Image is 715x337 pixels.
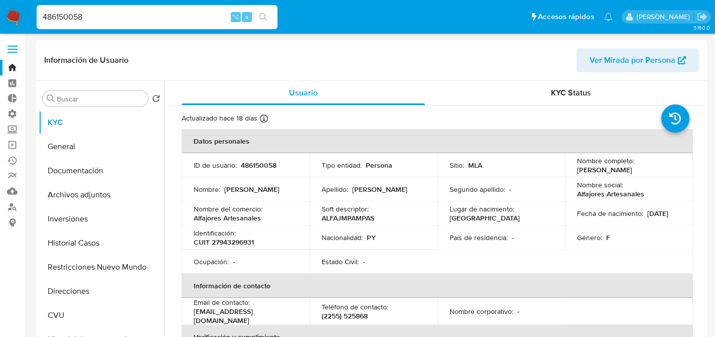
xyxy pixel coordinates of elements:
[224,185,279,194] p: [PERSON_NAME]
[194,229,236,238] p: Identificación :
[39,303,164,327] button: CVU
[194,213,261,222] p: Alfajores Artesanales
[367,233,376,242] p: PY
[322,257,359,266] p: Estado Civil :
[194,307,294,325] p: [EMAIL_ADDRESS][DOMAIN_NAME]
[194,238,254,247] p: CUIT 27943296931
[450,307,513,316] p: Nombre corporativo :
[450,204,514,213] p: Lugar de nacimiento :
[468,161,482,170] p: MLA
[538,12,594,22] span: Accesos rápidos
[450,213,520,222] p: [GEOGRAPHIC_DATA]
[322,213,374,222] p: ALFAJMPAMPAS
[39,110,164,135] button: KYC
[39,183,164,207] button: Archivos adjuntos
[517,307,519,316] p: -
[57,94,144,103] input: Buscar
[577,165,632,174] p: [PERSON_NAME]
[253,10,273,24] button: search-icon
[606,233,610,242] p: F
[245,12,248,22] span: s
[233,257,235,266] p: -
[577,180,623,189] p: Nombre social :
[152,94,160,105] button: Volver al orden por defecto
[37,11,277,24] input: Buscar usuario o caso...
[194,298,250,307] p: Email de contacto :
[352,185,407,194] p: [PERSON_NAME]
[577,189,644,198] p: Alfajores Artesanales
[697,12,707,22] a: Salir
[577,156,634,165] p: Nombre completo :
[450,161,464,170] p: Sitio :
[182,129,693,153] th: Datos personales
[590,48,675,72] span: Ver Mirada por Persona
[647,209,668,218] p: [DATE]
[363,257,365,266] p: -
[39,231,164,255] button: Historial Casos
[509,185,511,194] p: -
[322,204,369,213] p: Soft descriptor :
[194,257,229,266] p: Ocupación :
[551,87,591,98] span: KYC Status
[322,161,362,170] p: Tipo entidad :
[289,87,318,98] span: Usuario
[39,207,164,231] button: Inversiones
[450,233,508,242] p: País de residencia :
[39,255,164,279] button: Restricciones Nuevo Mundo
[322,233,363,242] p: Nacionalidad :
[577,233,602,242] p: Género :
[366,161,392,170] p: Persona
[44,55,128,65] h1: Información de Usuario
[604,13,613,21] a: Notificaciones
[194,204,262,213] p: Nombre del comercio :
[322,185,348,194] p: Apellido :
[182,114,257,123] p: Actualizado hace 18 días
[39,279,164,303] button: Direcciones
[322,311,368,320] p: (2255) 525868
[39,135,164,159] button: General
[232,12,239,22] span: ⌥
[47,94,55,102] button: Buscar
[322,302,388,311] p: Teléfono de contacto :
[577,209,643,218] p: Fecha de nacimiento :
[577,48,699,72] button: Ver Mirada por Persona
[637,12,693,22] p: facundo.marin@mercadolibre.com
[182,274,693,298] th: Información de contacto
[194,185,220,194] p: Nombre :
[241,161,276,170] p: 486150058
[39,159,164,183] button: Documentación
[450,185,505,194] p: Segundo apellido :
[194,161,237,170] p: ID de usuario :
[512,233,514,242] p: -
